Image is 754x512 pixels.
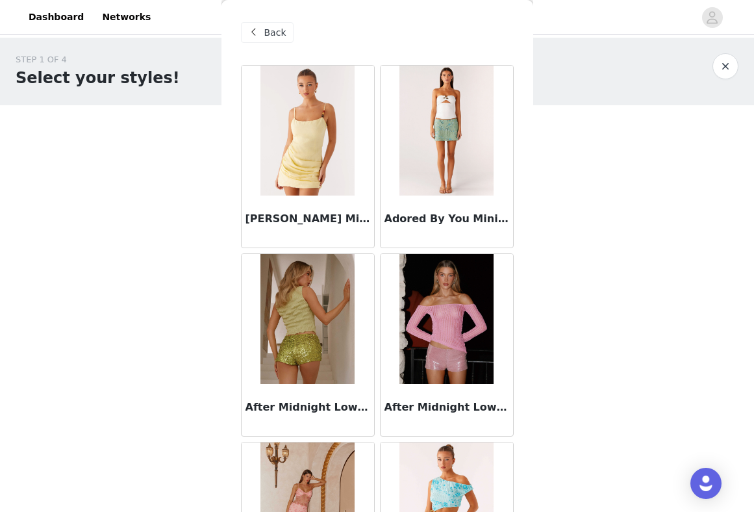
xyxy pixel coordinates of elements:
div: avatar [706,7,718,28]
h3: After Midnight Low Rise Sequin Mini Shorts - Pink [384,400,509,415]
img: After Midnight Low Rise Sequin Mini Shorts - Olive [260,254,355,384]
div: Open Intercom Messenger [690,468,722,499]
img: After Midnight Low Rise Sequin Mini Shorts - Pink [399,254,494,384]
div: STEP 1 OF 4 [16,53,180,66]
img: Adella Mini Dress - Yellow [260,66,355,196]
h1: Select your styles! [16,66,180,90]
a: Networks [94,3,158,32]
span: Back [264,26,286,40]
h3: Adored By You Mini Skirt - Mint [384,211,509,227]
h3: [PERSON_NAME] Mini Dress - Yellow [245,211,370,227]
h3: After Midnight Low Rise Sequin Mini Shorts - Olive [245,400,370,415]
img: Adored By You Mini Skirt - Mint [399,66,494,196]
a: Dashboard [21,3,92,32]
